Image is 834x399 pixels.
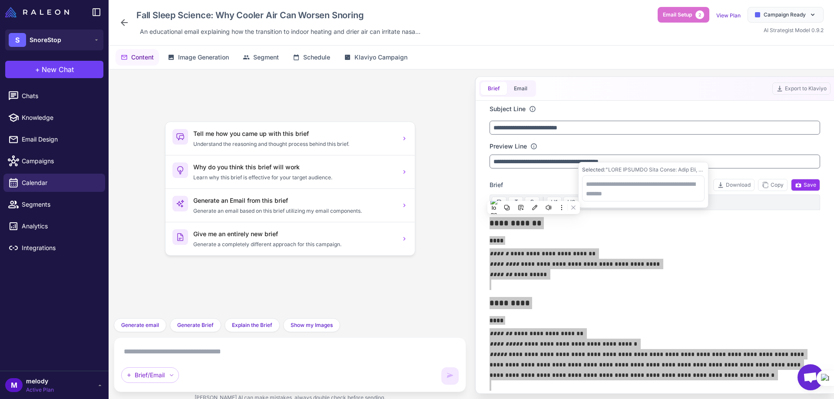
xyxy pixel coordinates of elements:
button: Klaviyo Campaign [339,49,413,66]
button: +New Chat [5,61,103,78]
div: S [9,33,26,47]
span: melody [26,376,54,386]
span: Campaign Ready [764,11,806,19]
h3: Give me an entirely new brief [193,229,396,239]
span: New Chat [42,64,74,75]
span: Generate email [121,321,159,329]
button: Copy [758,179,788,191]
label: Preview Line [490,142,527,151]
a: Chats [3,87,105,105]
button: Save [791,179,820,191]
span: 2 [695,10,704,19]
button: Email [507,82,534,95]
button: Segment [238,49,284,66]
span: Generate Brief [177,321,214,329]
span: Explain the Brief [232,321,272,329]
span: SnoreStop [30,35,61,45]
span: Selected: [582,166,606,173]
button: Export to Klaviyo [772,82,831,95]
span: Show my Images [291,321,333,329]
a: Analytics [3,217,105,235]
span: An educational email explaining how the transition to indoor heating and drier air can irritate n... [140,27,420,36]
button: SSnoreStop [5,30,103,50]
span: Active Plan [26,386,54,394]
button: Content [116,49,159,66]
a: View Plan [716,12,741,19]
span: Chats [22,91,98,101]
p: Generate an email based on this brief utilizing my email components. [193,207,396,215]
span: Segment [253,53,279,62]
img: Raleon Logo [5,7,69,17]
div: Brief/Email [121,367,179,383]
div: Click to edit campaign name [133,7,424,23]
button: Schedule [288,49,335,66]
div: "LORE IPSUMDO Sita Conse: Adip Eli, Seddoei Tempo-Inc Utlabore: Etdol mag aliquaen adminim veniam... [582,166,705,174]
button: Generate Brief [170,318,221,332]
span: Content [131,53,154,62]
div: M [5,378,23,392]
span: Segments [22,200,98,209]
p: Generate a completely different approach for this campaign. [193,241,396,248]
span: Save [795,181,816,189]
span: Copy [762,181,784,189]
p: Understand the reasoning and thought process behind this brief. [193,140,396,148]
button: H2 [563,197,579,208]
button: Show my Images [283,318,340,332]
span: Campaigns [22,156,98,166]
button: H1 [547,197,562,208]
button: Generate email [114,318,166,332]
a: Raleon Logo [5,7,73,17]
a: Calendar [3,174,105,192]
span: + [35,64,40,75]
a: Integrations [3,239,105,257]
button: Brief [481,82,507,95]
span: AI Strategist Model 0.9.2 [764,27,824,33]
span: Analytics [22,221,98,231]
a: Knowledge [3,109,105,127]
span: Klaviyo Campaign [354,53,407,62]
span: Integrations [22,243,98,253]
button: Download [713,179,755,191]
span: Email Setup [663,11,692,19]
h3: Generate an Email from this brief [193,196,396,205]
h3: Why do you think this brief will work [193,162,396,172]
span: Image Generation [178,53,229,62]
button: Email Setup2 [658,7,709,23]
div: Click to edit description [136,25,424,38]
span: Calendar [22,178,98,188]
span: Email Design [22,135,98,144]
span: Brief [490,180,503,190]
a: Campaigns [3,152,105,170]
h3: Tell me how you came up with this brief [193,129,396,138]
button: Explain the Brief [225,318,280,332]
div: Open chat [798,364,824,390]
span: Knowledge [22,113,98,122]
span: Schedule [303,53,330,62]
label: Subject Line [490,104,526,114]
a: Email Design [3,130,105,148]
a: Segments [3,195,105,214]
p: Learn why this brief is effective for your target audience. [193,174,396,181]
button: Image Generation [162,49,234,66]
